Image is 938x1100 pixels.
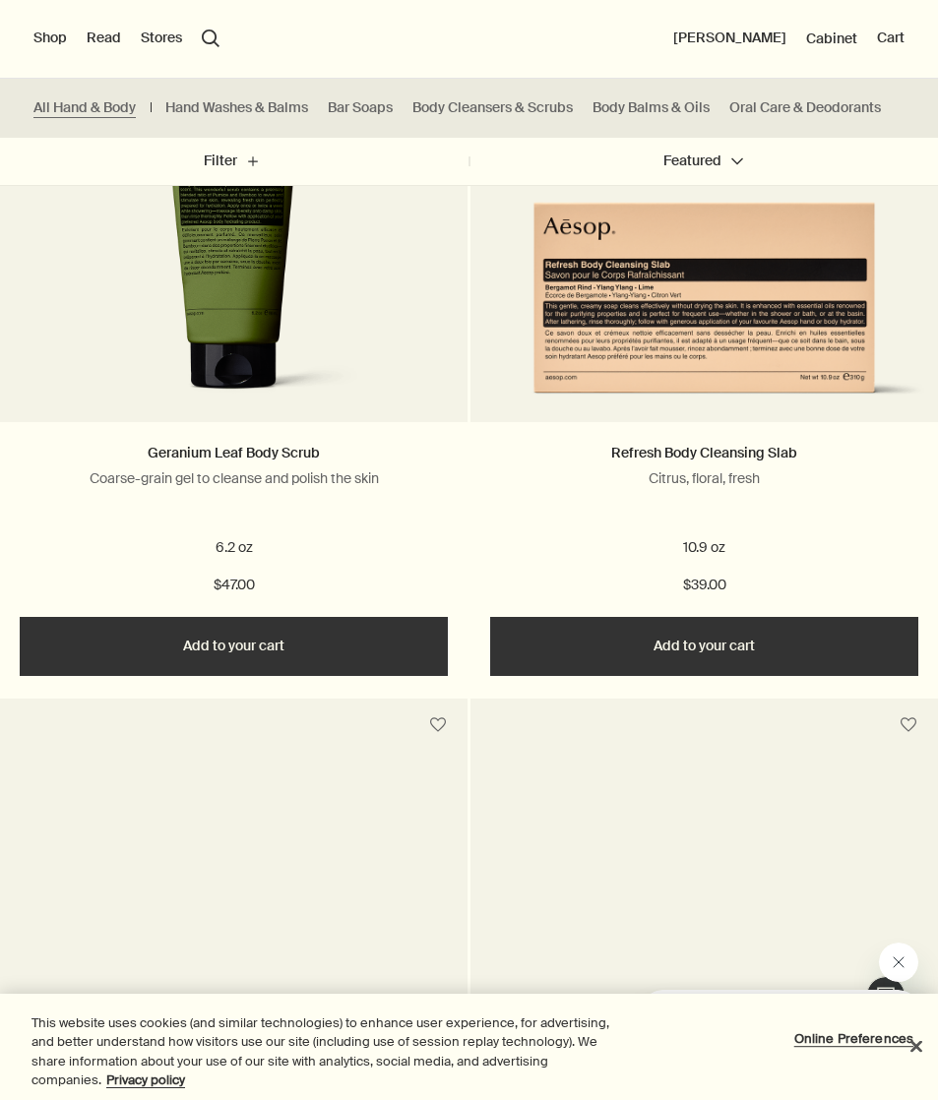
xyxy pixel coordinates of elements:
[148,444,320,461] a: Geranium Leaf Body Scrub
[214,574,255,597] span: $47.00
[480,141,928,413] img: Refresh Body Cleansing Slab in a recyclable FSC-certified, peach-coloured carton.
[31,1013,613,1090] div: This website uses cookies (and similar technologies) to enhance user experience, for advertising,...
[12,41,247,96] span: Our consultants are available now to offer personalised product advice.
[611,444,797,461] a: Refresh Body Cleansing Slab
[643,990,918,1080] iframe: Message from Aesop
[673,29,786,48] button: [PERSON_NAME]
[895,1024,938,1068] button: Close
[328,99,393,118] a: Bar Soaps
[806,30,857,47] a: Cabinet
[20,617,448,676] button: Add to your cart - $47.00
[891,707,926,743] button: Save to cabinet
[877,29,905,48] button: Cart
[87,29,121,48] button: Read
[595,943,918,1080] div: Aesop says "Our consultants are available now to offer personalised product advice.". Open messag...
[490,469,918,487] p: Citrus, floral, fresh
[20,469,448,487] p: Coarse-grain gel to cleanse and polish the skin
[141,29,182,48] button: Stores
[106,1071,185,1088] a: More information about your privacy, opens in a new tab
[89,68,379,412] img: Geranium Leaf Body Scrub in green tube
[490,617,918,676] button: Add to your cart - $39.00
[683,574,726,597] span: $39.00
[165,99,308,118] a: Hand Washes & Balms
[33,99,136,118] a: All Hand & Body
[879,943,918,982] iframe: Close message from Aesop
[420,707,456,743] button: Save to cabinet
[202,30,219,47] button: Open search
[470,58,938,422] a: Refresh Body Cleansing Slab in a recyclable FSC-certified, peach-coloured carton.
[593,99,710,118] a: Body Balms & Oils
[792,1019,915,1059] button: Online Preferences, Opens the preference center dialog
[412,99,573,118] a: Body Cleansers & Scrubs
[33,29,67,48] button: Shop
[729,99,881,118] a: Oral Care & Deodorants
